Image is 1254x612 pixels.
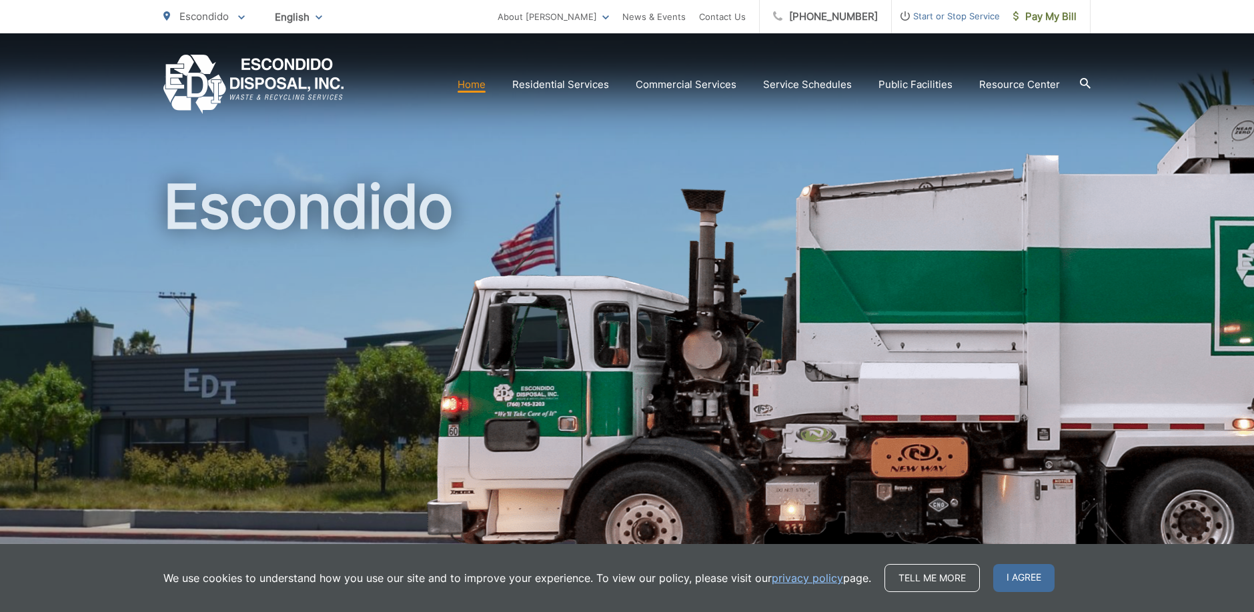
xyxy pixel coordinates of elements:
[763,77,852,93] a: Service Schedules
[699,9,746,25] a: Contact Us
[163,55,344,114] a: EDCD logo. Return to the homepage.
[772,570,843,586] a: privacy policy
[498,9,609,25] a: About [PERSON_NAME]
[884,564,980,592] a: Tell me more
[1013,9,1077,25] span: Pay My Bill
[458,77,486,93] a: Home
[622,9,686,25] a: News & Events
[265,5,332,29] span: English
[636,77,736,93] a: Commercial Services
[163,570,871,586] p: We use cookies to understand how you use our site and to improve your experience. To view our pol...
[993,564,1055,592] span: I agree
[979,77,1060,93] a: Resource Center
[163,173,1091,595] h1: Escondido
[179,10,229,23] span: Escondido
[512,77,609,93] a: Residential Services
[878,77,953,93] a: Public Facilities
